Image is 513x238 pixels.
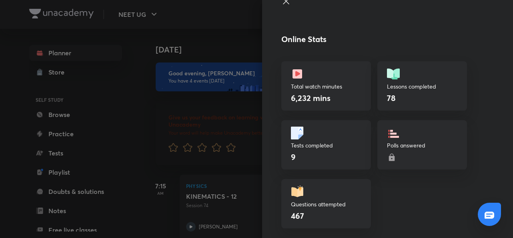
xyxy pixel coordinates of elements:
p: Polls answered [387,141,457,149]
p: Questions attempted [291,200,361,208]
h4: 467 [291,210,304,221]
p: Tests completed [291,141,361,149]
h4: 6,232 mins [291,93,331,103]
h4: 9 [291,151,296,162]
h4: Online Stats [281,33,467,45]
p: Lessons completed [387,82,457,91]
p: Total watch minutes [291,82,361,91]
h4: 78 [387,93,395,103]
